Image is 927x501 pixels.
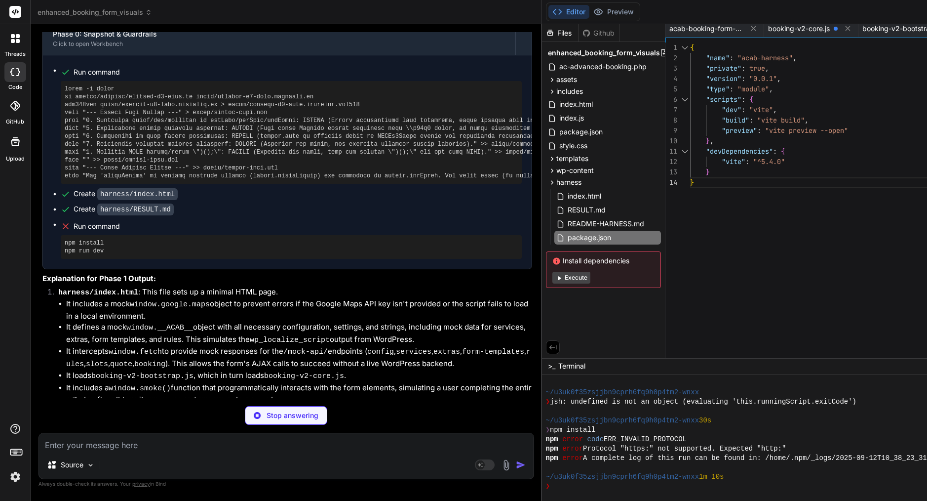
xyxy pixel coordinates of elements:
[4,50,26,58] label: threads
[665,105,677,115] div: 7
[665,146,677,157] div: 11
[546,397,550,407] span: ❯
[556,154,588,164] span: templates
[558,98,594,110] span: index.html
[130,300,210,309] code: window.google.maps
[562,454,583,463] span: error
[722,157,745,166] span: "vite"
[6,155,25,163] label: Upload
[730,53,734,62] span: :
[109,384,171,393] code: window.smoke()
[665,157,677,167] div: 12
[66,382,532,407] li: It includes a function that programmatically interacts with the form elements, simulating a user ...
[706,95,741,104] span: "scripts"
[516,460,526,470] img: icon
[665,136,677,146] div: 10
[699,416,711,425] span: 30s
[567,190,602,202] span: index.html
[753,157,785,166] span: "^5.4.0"
[38,7,152,17] span: enhanced_booking_form_visuals
[604,435,687,444] span: ERR_INVALID_PROTOCOL
[367,348,394,356] code: config
[283,348,328,356] code: /mock-api/
[250,336,330,344] code: wp_localize_script
[699,472,724,482] span: 1m 10s
[706,147,773,156] span: "devDependencies"
[39,479,534,489] p: Always double-check its answers. Your in Bind
[665,167,677,177] div: 13
[74,221,522,231] span: Run command
[546,416,699,425] span: ~/u3uk0f35zsjjbn9cprh6fq9h0p4tm2-wnxx
[546,425,550,435] span: ❯
[546,472,699,482] span: ~/u3uk0f35zsjjbn9cprh6fq9h0p4tm2-wnxx
[53,29,505,39] div: Phase 0: Snapshot & Guardrails
[249,396,271,405] code: <pre>
[741,105,745,114] span: :
[65,239,518,255] pre: npm install npm run dev
[665,94,677,105] div: 6
[757,116,805,125] span: "vite build"
[550,425,595,435] span: npm install
[773,105,777,114] span: ,
[74,67,522,77] span: Run command
[562,444,583,454] span: error
[558,140,588,152] span: style.css
[765,64,769,73] span: ,
[58,289,138,297] code: harness/index.html
[690,178,694,187] span: }
[74,204,174,214] div: Create
[741,64,745,73] span: :
[548,361,555,371] span: >_
[65,85,518,180] pre: lorem -i dolor si ametco/adipisc/elitsed-d3-eius.te incid/utlabor-e7-dolo.magnaali.en adm348ven q...
[86,360,108,369] code: slots
[50,287,532,418] li: : This file sets up a minimal HTML page.
[97,188,178,200] code: harness/index.html
[690,43,694,52] span: {
[66,348,531,369] code: rules
[749,64,765,73] span: true
[462,348,524,356] code: form-templates
[43,22,515,55] button: Phase 0: Snapshot & GuardrailsClick to open Workbench
[587,435,604,444] span: code
[665,115,677,125] div: 8
[86,461,95,469] img: Pick Models
[749,74,777,83] span: "0.0.1"
[722,126,757,135] span: "preview"
[749,105,773,114] span: "vite"
[706,74,741,83] span: "version"
[556,86,583,96] span: includes
[706,84,730,93] span: "type"
[562,435,583,444] span: error
[665,42,677,53] div: 1
[583,444,786,454] span: Protocol "https:" not supported. Expected "http:"
[665,125,677,136] div: 9
[8,83,22,91] label: code
[741,74,745,83] span: :
[757,126,761,135] span: :
[53,40,505,48] div: Click to open Workbench
[665,63,677,74] div: 3
[546,388,699,397] span: ~/u3uk0f35zsjjbn9cprh6fq9h0p4tm2-wnxx
[542,28,578,38] div: Files
[589,5,638,19] button: Preview
[396,348,431,356] code: services
[126,324,193,332] code: window.__ACAB__
[61,460,83,470] p: Source
[741,95,745,104] span: :
[765,126,848,135] span: "vite preview --open"
[665,53,677,63] div: 2
[66,346,532,370] li: It intercepts to provide mock responses for the endpoints ( , , , , , , , ). This allows the form...
[773,147,777,156] span: :
[558,61,648,73] span: ac-advanced-booking.php
[777,74,781,83] span: ,
[74,189,178,199] div: Create
[737,53,793,62] span: "acab-harness"
[132,481,150,487] span: privacy
[42,274,156,283] strong: Explanation for Phase 1 Output:
[722,105,741,114] span: "dev"
[97,204,174,215] code: harness/RESULT.md
[264,372,344,380] code: booking-v2-core.js
[706,53,730,62] span: "name"
[110,360,132,369] code: quote
[66,322,532,346] li: It defines a mock object with all necessary configuration, settings, and strings, including mock ...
